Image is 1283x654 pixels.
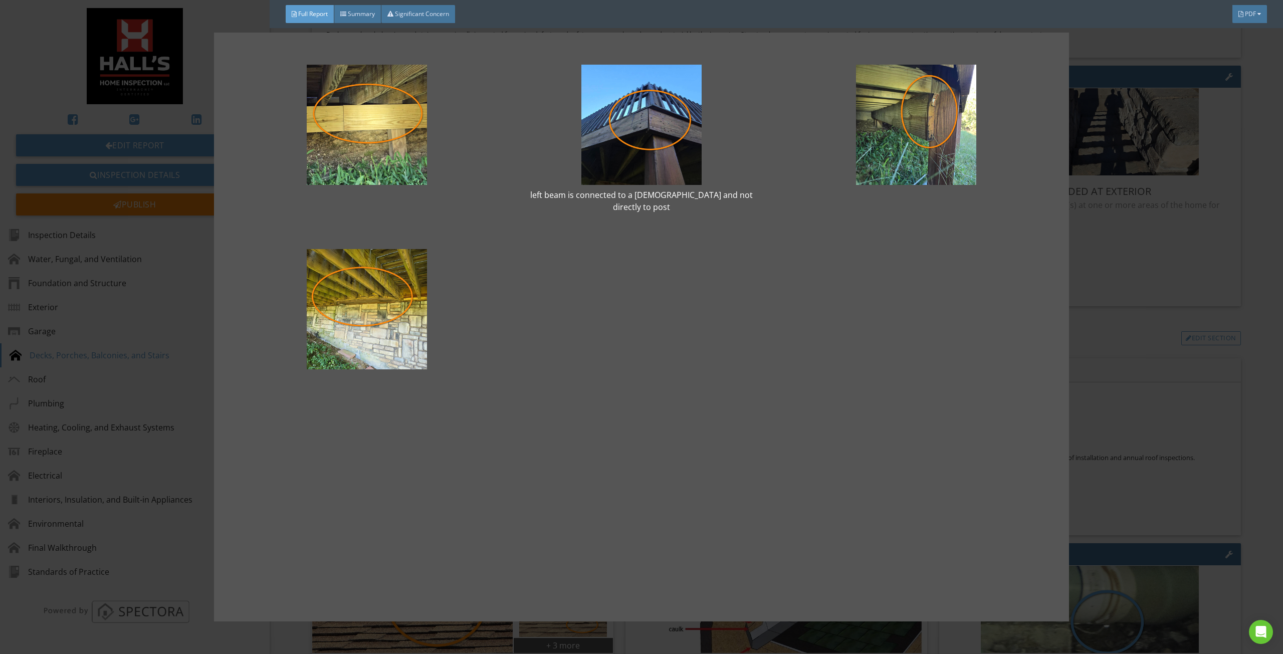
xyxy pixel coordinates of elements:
[395,10,449,18] span: Significant Concern
[1249,620,1273,644] div: Open Intercom Messenger
[298,10,328,18] span: Full Report
[520,185,763,217] div: left beam is connected to a [DEMOGRAPHIC_DATA] and not directly to post
[1245,10,1256,18] span: PDF
[348,10,375,18] span: Summary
